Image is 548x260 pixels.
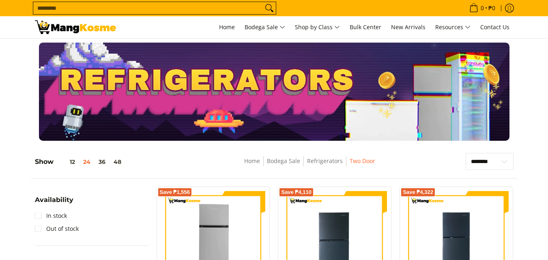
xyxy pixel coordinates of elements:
span: Home [219,23,235,31]
a: Bulk Center [346,16,385,38]
button: 36 [95,159,110,165]
a: Resources [431,16,475,38]
button: 48 [110,159,125,165]
span: Bulk Center [350,23,381,31]
span: Save ₱4,322 [403,190,433,195]
span: Contact Us [480,23,509,31]
nav: Main Menu [124,16,514,38]
a: New Arrivals [387,16,430,38]
span: Save ₱1,556 [160,190,190,195]
a: In stock [35,209,67,222]
span: Availability [35,197,73,203]
a: Bodega Sale [241,16,289,38]
a: Refrigerators [307,157,343,165]
span: Bodega Sale [245,22,285,32]
a: Contact Us [476,16,514,38]
h5: Show [35,158,125,166]
span: New Arrivals [391,23,426,31]
span: ₱0 [487,5,496,11]
button: 24 [79,159,95,165]
a: Home [215,16,239,38]
span: Shop by Class [295,22,340,32]
span: • [467,4,498,13]
span: 0 [479,5,485,11]
span: Two Door [350,156,375,166]
a: Home [244,157,260,165]
a: Out of stock [35,222,79,235]
img: Bodega Sale Refrigerator l Mang Kosme: Home Appliances Warehouse Sale Two Door [35,20,116,34]
span: Save ₱4,110 [281,190,312,195]
button: Search [263,2,276,14]
nav: Breadcrumbs [186,156,433,174]
summary: Open [35,197,73,209]
a: Shop by Class [291,16,344,38]
span: Resources [435,22,471,32]
a: Bodega Sale [267,157,300,165]
button: 12 [54,159,79,165]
